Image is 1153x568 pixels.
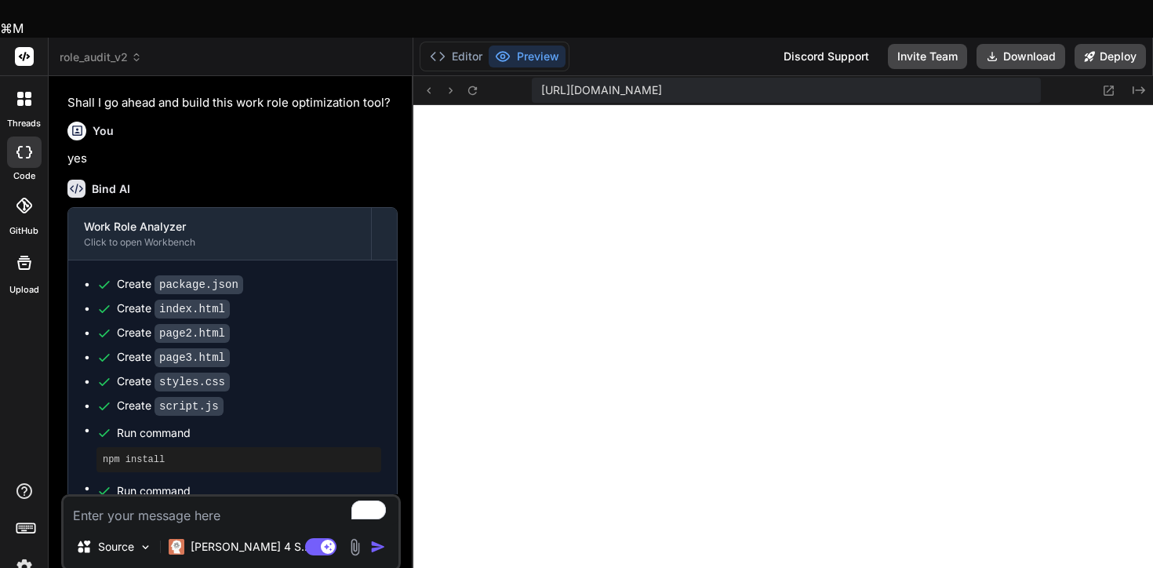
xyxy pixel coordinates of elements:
[84,219,355,235] div: Work Role Analyzer
[346,538,364,556] img: attachment
[774,44,878,69] div: Discord Support
[98,539,134,555] p: Source
[84,236,355,249] div: Click to open Workbench
[117,325,230,341] div: Create
[155,397,224,416] code: script.js
[1075,44,1146,69] button: Deploy
[977,44,1065,69] button: Download
[155,373,230,391] code: styles.css
[67,150,398,168] p: yes
[60,49,142,65] span: role_audit_v2
[117,398,224,414] div: Create
[103,453,375,466] pre: npm install
[424,46,489,67] button: Editor
[64,497,398,525] textarea: To enrich screen reader interactions, please activate Accessibility in Grammarly extension settings
[370,539,386,555] img: icon
[169,539,184,555] img: Claude 4 Sonnet
[117,373,230,390] div: Create
[155,324,230,343] code: page2.html
[541,82,662,98] span: [URL][DOMAIN_NAME]
[888,44,967,69] button: Invite Team
[117,276,243,293] div: Create
[13,169,35,183] label: code
[67,94,398,112] p: Shall I go ahead and build this work role optimization tool?
[92,181,130,197] h6: Bind AI
[117,425,381,441] span: Run command
[155,300,230,319] code: index.html
[155,275,243,294] code: package.json
[68,208,371,260] button: Work Role AnalyzerClick to open Workbench
[9,283,39,297] label: Upload
[117,483,381,499] span: Run command
[9,224,38,238] label: GitHub
[191,539,307,555] p: [PERSON_NAME] 4 S..
[7,117,41,130] label: threads
[117,349,230,366] div: Create
[155,348,230,367] code: page3.html
[489,46,566,67] button: Preview
[93,123,114,139] h6: You
[139,541,152,554] img: Pick Models
[117,300,230,317] div: Create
